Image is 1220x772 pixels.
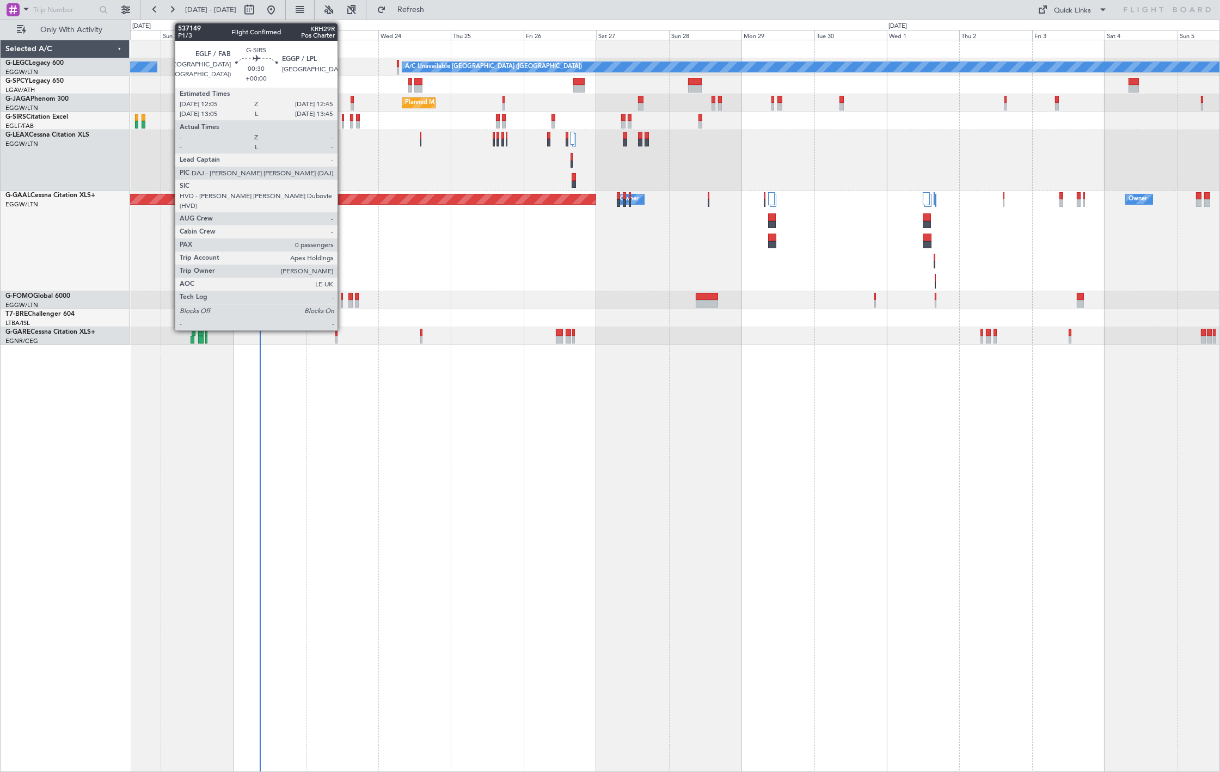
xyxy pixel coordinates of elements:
div: Tue 23 [306,30,378,40]
a: G-SIRSCitation Excel [5,114,68,120]
div: Sun 21 [161,30,233,40]
input: Trip Number [33,2,96,18]
div: Wed 1 [887,30,959,40]
a: EGGW/LTN [5,140,38,148]
div: Thu 25 [451,30,523,40]
span: Refresh [388,6,434,14]
a: G-GAALCessna Citation XLS+ [5,192,95,199]
span: G-SIRS [5,114,26,120]
a: G-SPCYLegacy 650 [5,78,64,84]
a: G-GARECessna Citation XLS+ [5,329,95,335]
div: Mon 22 [233,30,305,40]
a: EGGW/LTN [5,200,38,209]
div: Sat 4 [1105,30,1177,40]
div: Tue 30 [814,30,887,40]
div: A/C Unavailable [GEOGRAPHIC_DATA] ([GEOGRAPHIC_DATA]) [405,59,582,75]
span: G-JAGA [5,96,30,102]
div: Planned Maint [GEOGRAPHIC_DATA] ([GEOGRAPHIC_DATA]) [405,95,577,111]
a: T7-BREChallenger 604 [5,311,75,317]
div: Wed 24 [378,30,451,40]
a: EGGW/LTN [5,68,38,76]
span: G-SPCY [5,78,29,84]
span: [DATE] - [DATE] [185,5,236,15]
span: Only With Activity [28,26,115,34]
div: Fri 26 [524,30,596,40]
div: [DATE] [132,22,151,31]
a: EGGW/LTN [5,301,38,309]
div: [DATE] [888,22,907,31]
div: Thu 2 [959,30,1032,40]
div: Mon 29 [741,30,814,40]
a: LGAV/ATH [5,86,35,94]
span: G-LEGC [5,60,29,66]
button: Only With Activity [12,21,118,39]
a: EGNR/CEG [5,337,38,345]
a: G-JAGAPhenom 300 [5,96,69,102]
a: G-LEGCLegacy 600 [5,60,64,66]
a: EGGW/LTN [5,104,38,112]
div: Sun 28 [669,30,741,40]
a: G-FOMOGlobal 6000 [5,293,70,299]
span: G-FOMO [5,293,33,299]
a: EGLF/FAB [5,122,34,130]
a: LTBA/ISL [5,319,30,327]
div: Owner [1129,191,1147,207]
button: Quick Links [1033,1,1113,19]
div: Sat 27 [596,30,669,40]
div: Quick Links [1055,5,1092,16]
span: G-GAAL [5,192,30,199]
div: Fri 3 [1032,30,1105,40]
span: G-GARE [5,329,30,335]
button: Refresh [372,1,437,19]
a: G-LEAXCessna Citation XLS [5,132,89,138]
span: T7-BRE [5,311,28,317]
span: G-LEAX [5,132,29,138]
